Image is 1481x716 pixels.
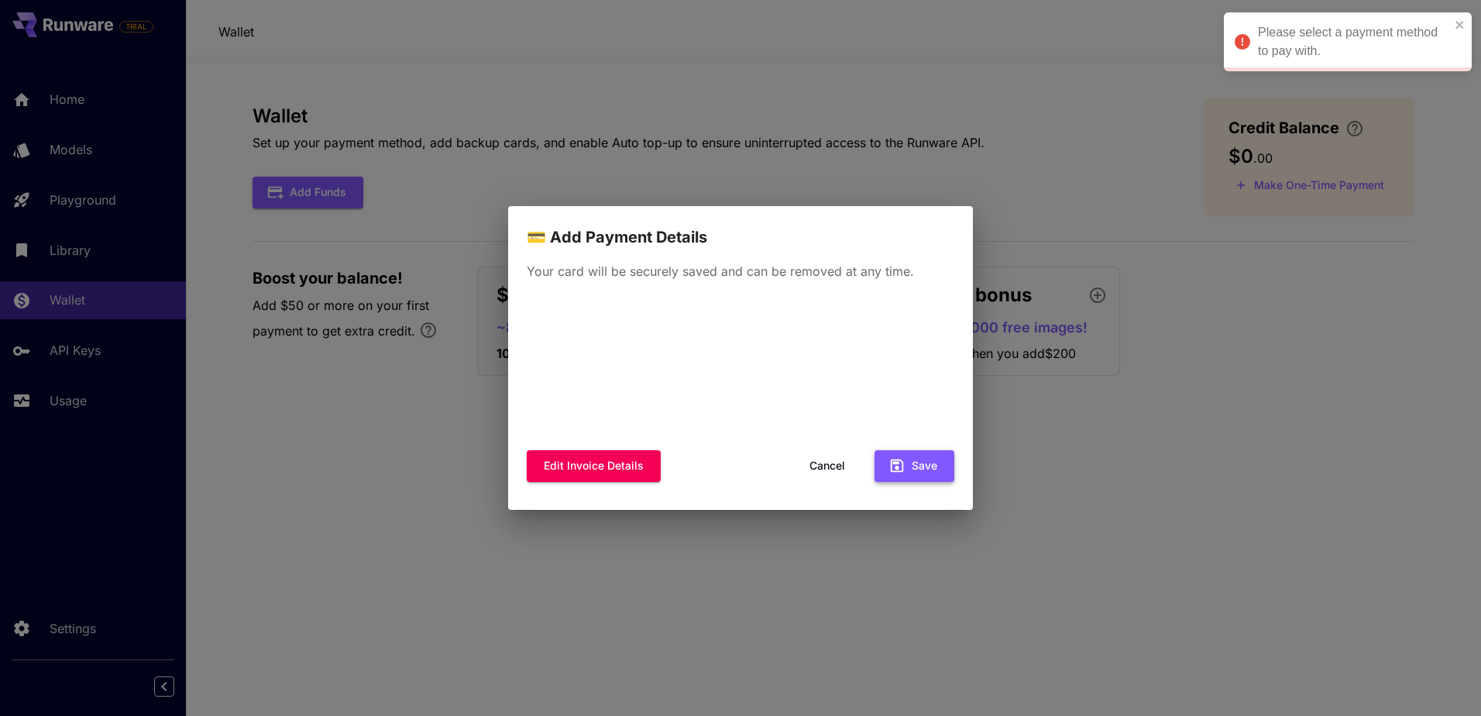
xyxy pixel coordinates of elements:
iframe: Secure payment input frame [524,296,957,441]
div: Please select a payment method to pay with. [1258,23,1450,60]
p: Your card will be securely saved and can be removed at any time. [527,262,954,281]
button: Edit invoice details [527,450,661,482]
h2: 💳 Add Payment Details [508,206,973,250]
button: Cancel [792,450,862,482]
button: Save [875,450,954,482]
button: close [1455,19,1466,31]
